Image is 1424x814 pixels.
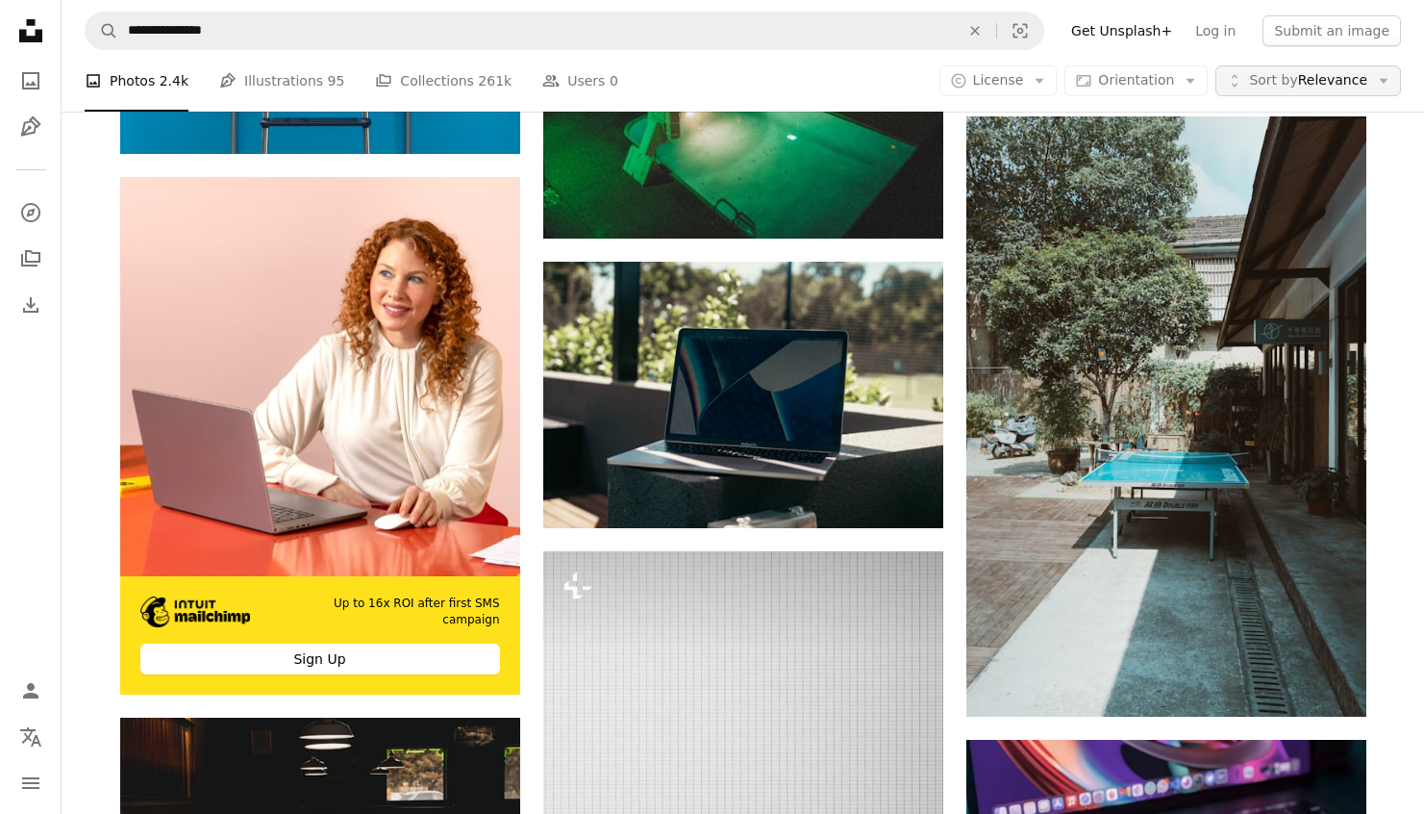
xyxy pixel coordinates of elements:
a: Users 0 [542,50,618,112]
span: Relevance [1249,71,1367,90]
button: Orientation [1064,65,1208,96]
a: Up to 16x ROI after first SMS campaignSign Up [120,177,520,695]
button: Visual search [997,13,1043,49]
a: Download History [12,286,50,324]
span: License [973,72,1024,88]
img: a laptop computer sitting on top of a wooden table [543,262,943,528]
a: a pink flamingo floating in a pool of water [543,793,943,810]
a: Photos [12,62,50,100]
a: Collections [12,240,50,278]
img: a ping pong table in the shade of a tree [966,116,1366,717]
a: a laptop computer sitting on top of a wooden table [543,386,943,403]
a: Explore [12,193,50,232]
a: Illustrations 95 [219,50,344,112]
span: Up to 16x ROI after first SMS campaign [279,596,500,628]
span: Sort by [1249,72,1297,88]
a: Collections 261k [375,50,512,112]
span: 261k [478,70,512,91]
button: License [939,65,1058,96]
button: Search Unsplash [86,13,118,49]
button: Clear [954,13,996,49]
a: Log in / Sign up [12,672,50,710]
span: 95 [328,70,345,91]
a: Get Unsplash+ [1060,15,1184,46]
a: Illustrations [12,108,50,146]
button: Sort byRelevance [1215,65,1401,96]
span: 0 [610,70,618,91]
span: Orientation [1098,72,1174,88]
button: Submit an image [1262,15,1401,46]
a: a ping pong table in the shade of a tree [966,408,1366,425]
button: Menu [12,764,50,802]
div: Sign Up [140,644,500,674]
img: file-1690386555781-336d1949dad1image [140,597,251,627]
button: Language [12,718,50,756]
a: Home — Unsplash [12,12,50,54]
form: Find visuals sitewide [85,12,1044,50]
img: file-1722962837469-d5d3a3dee0c7image [120,177,520,577]
a: Log in [1184,15,1247,46]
